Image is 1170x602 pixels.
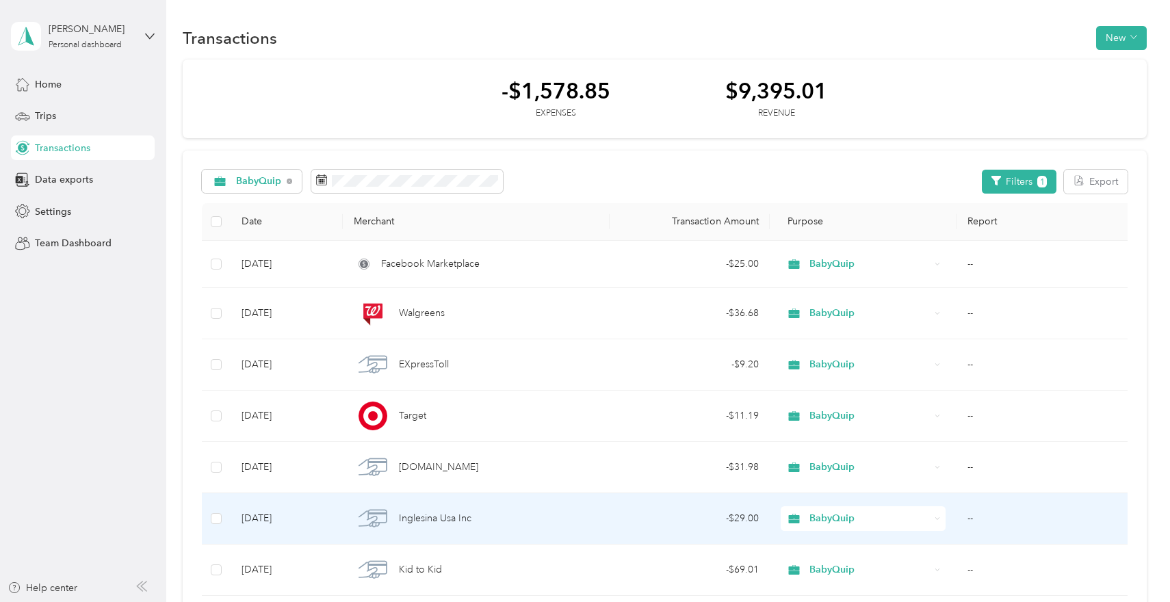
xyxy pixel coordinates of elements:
[621,408,759,423] div: - $11.19
[231,493,343,545] td: [DATE]
[621,306,759,321] div: - $36.68
[35,236,112,250] span: Team Dashboard
[809,460,930,475] span: BabyQuip
[231,288,343,339] td: [DATE]
[359,350,387,379] img: EXpressToll
[359,453,387,482] img: Kidsy.co
[1037,176,1047,187] span: 1
[359,555,387,584] img: Kid to Kid
[809,306,930,321] span: BabyQuip
[957,493,1134,545] td: --
[982,170,1056,194] button: Filters1
[49,22,134,36] div: [PERSON_NAME]
[957,391,1134,442] td: --
[621,257,759,272] div: - $25.00
[957,442,1134,493] td: --
[809,257,930,272] span: BabyQuip
[399,511,471,526] span: Inglesina Usa Inc
[35,109,56,123] span: Trips
[35,141,90,155] span: Transactions
[725,79,827,103] div: $9,395.01
[359,504,387,533] img: Inglesina Usa Inc
[231,545,343,596] td: [DATE]
[183,31,277,45] h1: Transactions
[809,511,930,526] span: BabyQuip
[621,511,759,526] div: - $29.00
[957,545,1134,596] td: --
[621,460,759,475] div: - $31.98
[231,442,343,493] td: [DATE]
[231,203,343,241] th: Date
[35,77,62,92] span: Home
[236,176,282,186] span: BabyQuip
[621,562,759,577] div: - $69.01
[343,203,610,241] th: Merchant
[957,288,1134,339] td: --
[781,215,824,227] span: Purpose
[502,79,610,103] div: -$1,578.85
[957,203,1134,241] th: Report
[621,357,759,372] div: - $9.20
[809,408,930,423] span: BabyQuip
[957,241,1134,288] td: --
[399,562,442,577] span: Kid to Kid
[8,581,77,595] button: Help center
[725,107,827,120] div: Revenue
[809,357,930,372] span: BabyQuip
[231,391,343,442] td: [DATE]
[231,241,343,288] td: [DATE]
[1064,170,1128,194] button: Export
[957,339,1134,391] td: --
[35,205,71,219] span: Settings
[399,306,445,321] span: Walgreens
[399,357,449,372] span: EXpressToll
[809,562,930,577] span: BabyQuip
[502,107,610,120] div: Expenses
[1096,26,1147,50] button: New
[1093,525,1170,602] iframe: Everlance-gr Chat Button Frame
[231,339,343,391] td: [DATE]
[381,257,480,272] span: Facebook Marketplace
[399,460,478,475] span: [DOMAIN_NAME]
[359,402,387,430] img: Target
[399,408,426,423] span: Target
[359,299,387,328] img: Walgreens
[610,203,770,241] th: Transaction Amount
[49,41,122,49] div: Personal dashboard
[35,172,93,187] span: Data exports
